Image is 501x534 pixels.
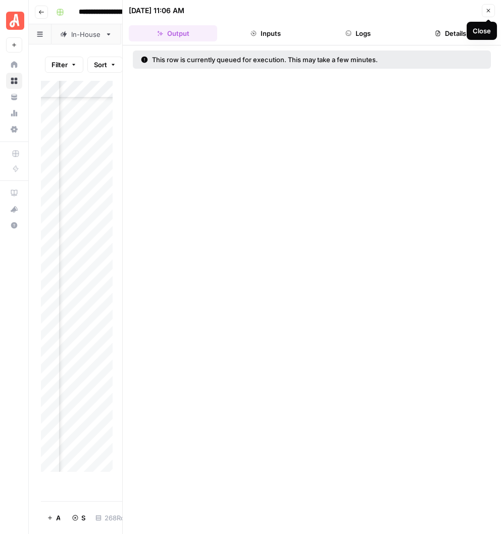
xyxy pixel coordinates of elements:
[52,24,121,44] a: In-House
[6,8,22,33] button: Workspace: Angi
[314,25,403,41] button: Logs
[6,12,24,30] img: Angi Logo
[41,510,66,526] button: Add Row
[45,57,83,73] button: Filter
[6,217,22,233] button: Help + Support
[87,57,123,73] button: Sort
[71,29,101,39] div: In-House
[6,73,22,89] a: Browse
[6,89,22,105] a: Your Data
[221,25,310,41] button: Inputs
[91,510,138,526] div: 268 Rows
[473,26,491,36] div: Close
[6,57,22,73] a: Home
[6,201,22,217] button: What's new?
[56,513,60,523] span: Add Row
[141,55,430,65] div: This row is currently queued for execution. This may take a few minutes.
[66,510,91,526] button: Stop Runs
[6,185,22,201] a: AirOps Academy
[129,6,184,16] div: [DATE] 11:06 AM
[94,60,107,70] span: Sort
[7,202,22,217] div: What's new?
[407,25,495,41] button: Details
[129,25,217,41] button: Output
[52,60,68,70] span: Filter
[6,121,22,137] a: Settings
[6,105,22,121] a: Usage
[81,513,85,523] span: Stop Runs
